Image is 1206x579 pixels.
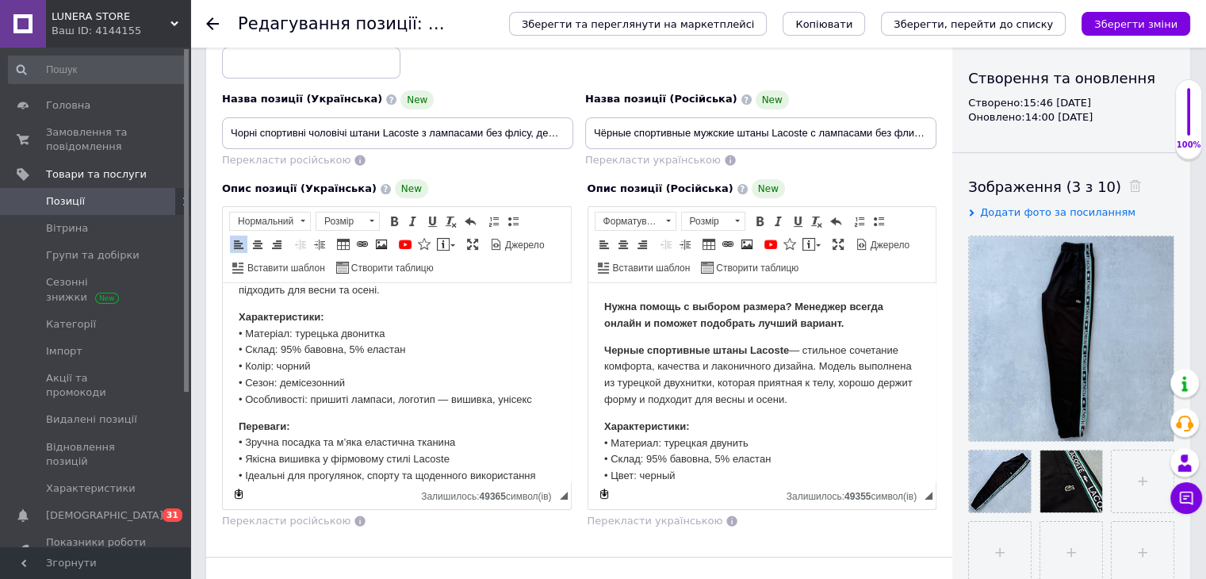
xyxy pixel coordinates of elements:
input: Пошук [8,56,187,84]
a: По правому краю [634,236,651,253]
a: По лівому краю [595,236,613,253]
a: Вставити шаблон [595,259,693,276]
a: Курсив (Ctrl+I) [404,213,422,230]
span: Сезонні знижки [46,275,147,304]
div: Створення та оновлення [968,68,1174,88]
strong: Переваги: [16,137,67,149]
span: 49365 [479,491,505,502]
button: Зберегти, перейти до списку [881,12,1066,36]
a: Таблиця [335,236,352,253]
span: Опис позиції (Російська) [588,182,733,194]
a: Додати відео з YouTube [396,236,414,253]
i: Зберегти, перейти до списку [894,18,1053,30]
a: Форматування [595,212,676,231]
a: Повернути (Ctrl+Z) [827,213,844,230]
span: 31 [163,508,182,522]
a: Вставити/видалити маркований список [504,213,522,230]
a: Зробити резервну копію зараз [230,485,247,503]
div: 100% [1176,140,1201,151]
a: Підкреслений (Ctrl+U) [789,213,806,230]
p: • Матеріал: турецька двонитка • Склад: 95% бавовна, 5% еластан • Колір: чорний • Сезон: демісезон... [16,26,332,125]
span: 49355 [844,491,871,502]
span: New [752,179,785,198]
a: Зменшити відступ [292,236,309,253]
div: Кiлькiсть символiв [787,487,925,502]
div: Ваш ID: 4144155 [52,24,190,38]
input: Наприклад, H&M жіноча сукня зелена 38 розмір вечірня максі з блискітками [222,117,573,149]
strong: Черные спортивные штаны Lacoste [16,61,201,73]
span: Акції та промокоди [46,371,147,400]
p: • Зручна посадка та м’яка еластична тканина • Якісна вишивка у фірмовому стилі Lacoste • Ідеальні... [16,136,332,201]
span: Потягніть для зміни розмірів [925,492,932,500]
button: Чат з покупцем [1170,482,1202,514]
span: Назва позиції (Українська) [222,93,382,105]
a: По центру [249,236,266,253]
body: Редактор, 5A0ED0DF-231C-43ED-8477-15CD46EC377C [16,16,332,311]
a: Видалити форматування [808,213,825,230]
a: Вставити/видалити маркований список [870,213,887,230]
span: Замовлення та повідомлення [46,125,147,154]
strong: Нужна помощь с выбором размера? Менеджер всегда онлайн и поможет подобрать лучший вариант. [16,17,295,46]
span: Характеристики [46,481,136,496]
i: Зберегти зміни [1094,18,1177,30]
a: Вставити/видалити нумерований список [485,213,503,230]
span: Назва позиції (Російська) [585,93,737,105]
button: Зберегти та переглянути на маркетплейсі [509,12,767,36]
a: Розмір [681,212,745,231]
iframe: Редактор, 5A0ED0DF-231C-43ED-8477-15CD46EC377C [588,283,936,481]
a: Нормальний [229,212,311,231]
span: Джерело [868,239,910,252]
a: Максимізувати [829,236,847,253]
a: Джерело [853,236,913,253]
div: Створено: 15:46 [DATE] [968,96,1174,110]
a: Максимізувати [464,236,481,253]
div: Зображення (3 з 10) [968,177,1174,197]
span: [DEMOGRAPHIC_DATA] [46,508,163,523]
span: Вставити шаблон [611,262,691,275]
span: Показники роботи компанії [46,535,147,564]
a: Розмір [316,212,380,231]
a: Жирний (Ctrl+B) [751,213,768,230]
span: New [395,179,428,198]
div: Повернутися назад [206,17,219,30]
a: Додати відео з YouTube [762,236,779,253]
div: 100% Якість заповнення [1175,79,1202,159]
a: Вставити/видалити нумерований список [851,213,868,230]
a: Джерело [488,236,547,253]
a: Збільшити відступ [311,236,328,253]
span: Вітрина [46,221,88,236]
p: — стильное сочетание комфорта, качества и лаконичного дизайна. Модель выполнена из турецкой двухн... [16,59,332,125]
a: Видалити форматування [442,213,460,230]
span: New [400,90,434,109]
a: Вставити/Редагувати посилання (Ctrl+L) [719,236,737,253]
div: Оновлено: 14:00 [DATE] [968,110,1174,125]
a: Підкреслений (Ctrl+U) [423,213,441,230]
a: Зображення [738,236,756,253]
span: Перекласти українською [585,154,721,166]
a: Створити таблицю [699,259,801,276]
a: Збільшити відступ [676,236,694,253]
a: Жирний (Ctrl+B) [385,213,403,230]
span: Розмір [316,213,364,230]
span: Імпорт [46,344,82,359]
input: Наприклад, H&M жіноча сукня зелена 38 розмір вечірня максі з блискітками [585,117,936,149]
button: Зберегти зміни [1082,12,1190,36]
span: Нормальний [230,213,295,230]
a: По лівому краю [230,236,247,253]
span: Копіювати [795,18,852,30]
span: Товари та послуги [46,167,147,182]
a: Вставити/Редагувати посилання (Ctrl+L) [354,236,371,253]
a: Вставити повідомлення [435,236,458,253]
span: Вставити шаблон [245,262,325,275]
a: Курсив (Ctrl+I) [770,213,787,230]
span: Видалені позиції [46,412,137,427]
a: Вставити шаблон [230,259,327,276]
span: Додати фото за посиланням [980,206,1135,218]
a: Зробити резервну копію зараз [595,485,613,503]
span: Категорії [46,317,96,332]
span: Форматування [595,213,660,230]
a: По правому краю [268,236,285,253]
span: Розмір [682,213,729,230]
span: New [756,90,789,109]
span: Позиції [46,194,85,209]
